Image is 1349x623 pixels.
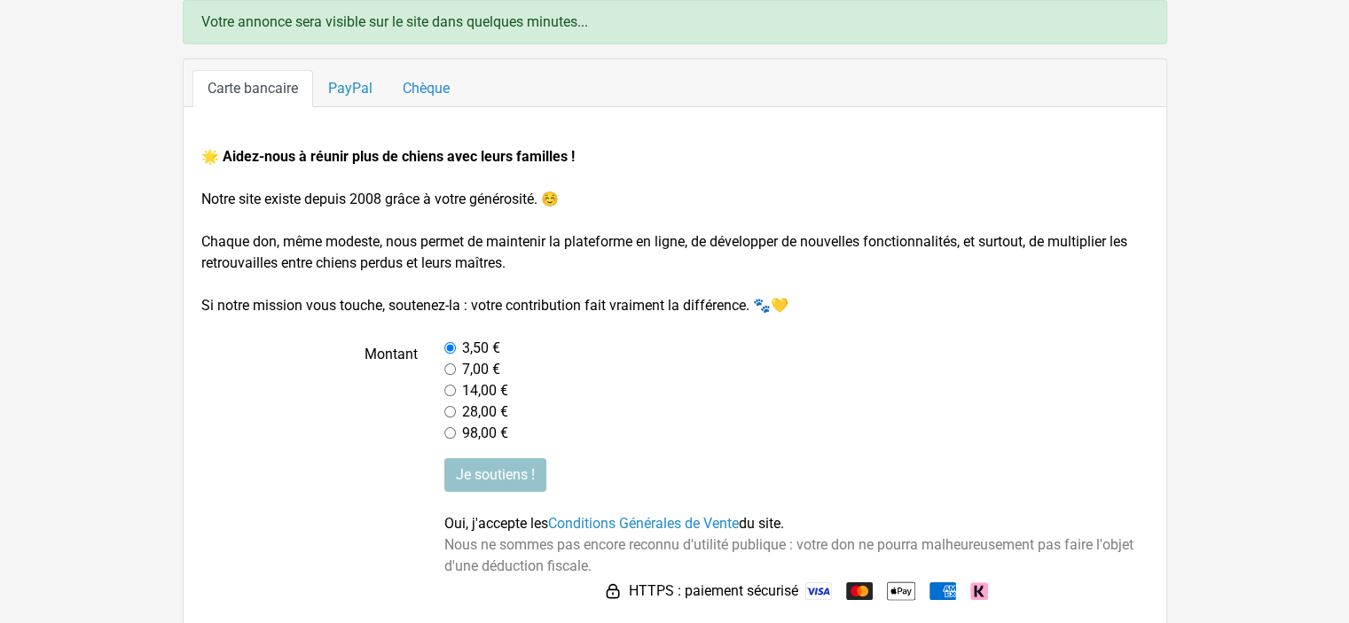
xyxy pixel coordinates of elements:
a: Chèque [388,70,465,107]
label: Montant [188,338,432,444]
span: HTTPS : paiement sécurisé [629,580,798,602]
a: Conditions Générales de Vente [548,515,739,532]
strong: 🌟 Aidez-nous à réunir plus de chiens avec leurs familles ! [201,148,575,165]
label: 28,00 € [462,401,508,423]
a: PayPal [313,70,388,107]
label: 14,00 € [462,380,508,401]
label: 3,50 € [462,338,500,359]
span: Nous ne sommes pas encore reconnu d'utilité publique : votre don ne pourra malheureusement pas fa... [444,536,1133,574]
img: Visa [805,582,832,600]
label: 7,00 € [462,359,500,380]
span: Oui, j'accepte les du site. [444,515,784,532]
img: Klarna [970,582,988,600]
img: Mastercard [846,582,873,600]
a: Carte bancaire [192,70,313,107]
img: American Express [929,582,956,600]
input: Je soutiens ! [444,458,546,492]
label: 98,00 € [462,423,508,444]
form: Notre site existe depuis 2008 grâce à votre générosité. ☺️ Chaque don, même modeste, nous permet ... [201,146,1149,605]
img: HTTPS : paiement sécurisé [604,582,622,600]
img: Apple Pay [887,577,915,605]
